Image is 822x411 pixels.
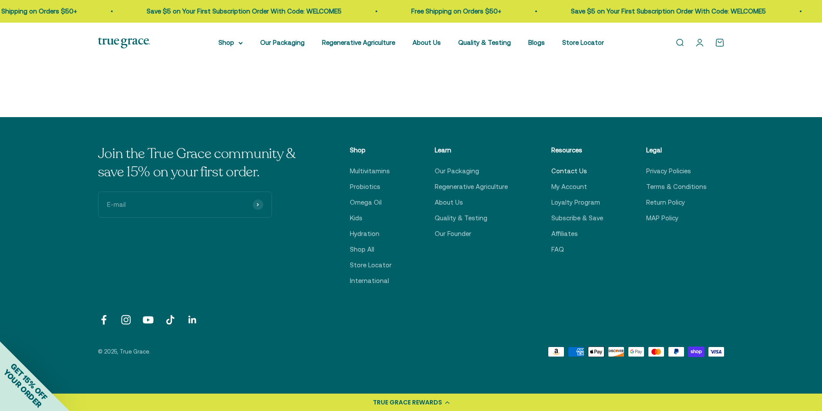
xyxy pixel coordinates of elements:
a: Follow on Instagram [120,314,132,326]
a: Quality & Testing [435,213,487,223]
a: Our Packaging [260,39,305,46]
a: Free Shipping on Orders $50+ [401,7,491,15]
a: Store Locator [562,39,604,46]
a: Hydration [350,229,379,239]
a: International [350,276,389,286]
p: © 2025, True Grace. [98,347,151,357]
summary: Shop [218,37,243,48]
a: Follow on Facebook [98,314,110,326]
p: Learn [435,145,508,155]
a: Terms & Conditions [646,182,707,192]
p: Shop [350,145,392,155]
span: GET 15% OFF [9,361,49,402]
a: Kids [350,213,362,223]
a: Loyalty Program [551,197,600,208]
a: MAP Policy [646,213,678,223]
a: Store Locator [350,260,392,270]
a: Follow on YouTube [142,314,154,326]
a: About Us [435,197,463,208]
a: Shop All [350,244,374,255]
p: Legal [646,145,707,155]
span: YOUR ORDER [2,367,44,409]
a: Omega Oil [350,197,382,208]
p: Resources [551,145,603,155]
p: Save $5 on Your First Subscription Order With Code: WELCOME5 [561,6,756,17]
a: Regenerative Agriculture [322,39,395,46]
a: Follow on TikTok [164,314,176,326]
a: My Account [551,182,587,192]
a: Regenerative Agriculture [435,182,508,192]
p: Save $5 on Your First Subscription Order With Code: WELCOME5 [137,6,332,17]
div: TRUE GRACE REWARDS [373,398,442,407]
a: About Us [413,39,441,46]
a: Follow on LinkedIn [187,314,198,326]
a: Quality & Testing [458,39,511,46]
a: Subscribe & Save [551,213,603,223]
a: Return Policy [646,197,685,208]
a: Probiotics [350,182,380,192]
a: Privacy Policies [646,166,691,176]
a: Contact Us [551,166,587,176]
a: Blogs [528,39,545,46]
a: Multivitamins [350,166,390,176]
p: Join the True Grace community & save 15% on your first order. [98,145,307,181]
a: FAQ [551,244,564,255]
a: Our Packaging [435,166,479,176]
a: Our Founder [435,229,471,239]
a: Affiliates [551,229,578,239]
